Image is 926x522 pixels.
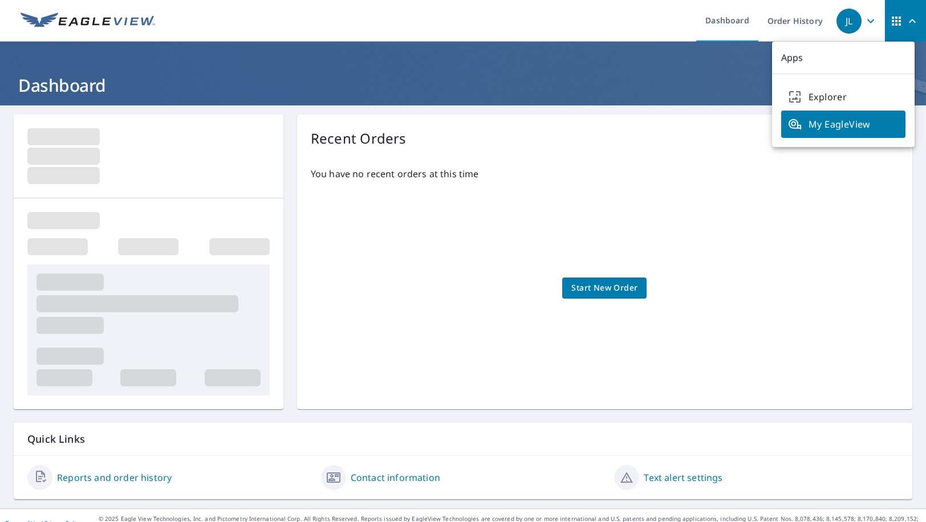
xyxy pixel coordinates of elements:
a: Contact information [351,471,440,484]
a: Text alert settings [644,471,722,484]
a: Reports and order history [57,471,172,484]
a: Explorer [781,83,905,111]
p: Apps [772,42,915,74]
span: Explorer [788,90,899,104]
span: Start New Order [571,281,637,295]
div: JL [836,9,862,34]
img: EV Logo [21,13,155,30]
a: My EagleView [781,111,905,138]
p: You have no recent orders at this time [311,167,899,181]
h1: Dashboard [14,74,912,97]
span: My EagleView [788,117,899,131]
p: Recent Orders [311,128,407,149]
a: Start New Order [562,278,647,299]
p: Quick Links [27,432,899,446]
